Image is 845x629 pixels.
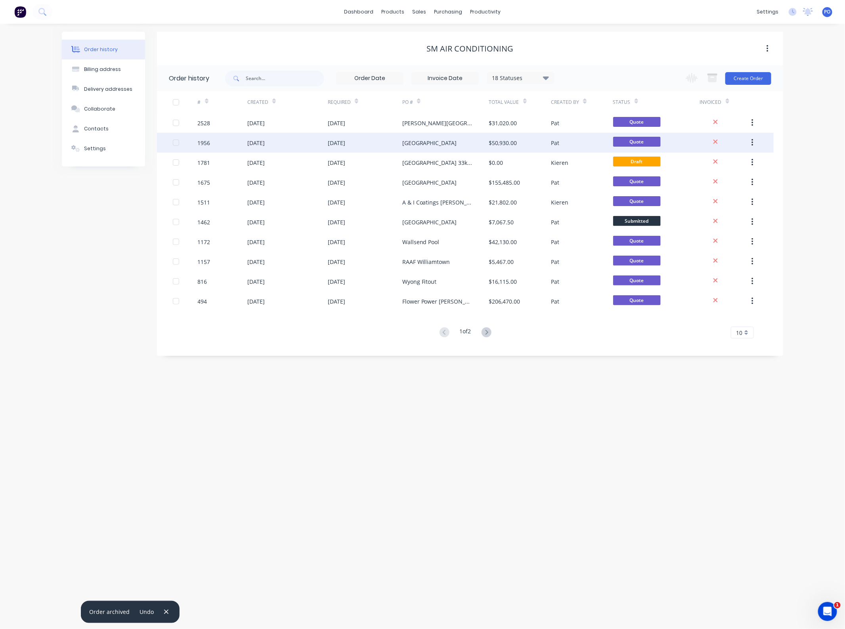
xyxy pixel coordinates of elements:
[613,99,631,106] div: Status
[489,198,517,206] div: $21,802.00
[551,258,559,266] div: Pat
[402,238,440,246] div: Wallsend Pool
[551,277,559,286] div: Pat
[613,236,661,246] span: Quote
[328,277,345,286] div: [DATE]
[198,178,210,187] div: 1675
[402,297,473,306] div: Flower Power [PERSON_NAME] Hills
[328,218,345,226] div: [DATE]
[489,258,514,266] div: $5,467.00
[753,6,782,18] div: settings
[402,159,473,167] div: [GEOGRAPHIC_DATA] 33kv Upgrade
[402,119,473,127] div: [PERSON_NAME][GEOGRAPHIC_DATA]
[84,105,115,113] div: Collaborate
[489,218,514,226] div: $7,067.50
[551,139,559,147] div: Pat
[328,139,345,147] div: [DATE]
[466,6,505,18] div: productivity
[198,238,210,246] div: 1172
[136,606,158,617] button: Undo
[328,159,345,167] div: [DATE]
[489,119,517,127] div: $31,020.00
[551,119,559,127] div: Pat
[328,238,345,246] div: [DATE]
[551,91,613,113] div: Created By
[551,297,559,306] div: Pat
[487,74,554,82] div: 18 Statuses
[247,159,265,167] div: [DATE]
[328,258,345,266] div: [DATE]
[328,91,402,113] div: Required
[736,329,742,337] span: 10
[62,40,145,59] button: Order history
[551,238,559,246] div: Pat
[489,139,517,147] div: $50,930.00
[247,178,265,187] div: [DATE]
[613,117,661,127] span: Quote
[328,198,345,206] div: [DATE]
[613,275,661,285] span: Quote
[551,159,568,167] div: Kieren
[328,297,345,306] div: [DATE]
[613,295,661,305] span: Quote
[402,277,437,286] div: Wyong Fitout
[198,99,201,106] div: #
[247,119,265,127] div: [DATE]
[84,66,121,73] div: Billing address
[613,216,661,226] span: Submitted
[14,6,26,18] img: Factory
[551,178,559,187] div: Pat
[834,602,841,608] span: 1
[328,119,345,127] div: [DATE]
[824,8,831,15] span: PO
[247,238,265,246] div: [DATE]
[402,258,450,266] div: RAAF Williamtown
[489,238,517,246] div: $42,130.00
[489,297,520,306] div: $206,470.00
[613,137,661,147] span: Quote
[198,218,210,226] div: 1462
[62,119,145,139] button: Contacts
[402,91,489,113] div: PO #
[551,198,568,206] div: Kieren
[247,99,268,106] div: Created
[725,72,771,85] button: Create Order
[402,178,457,187] div: [GEOGRAPHIC_DATA]
[247,218,265,226] div: [DATE]
[489,91,551,113] div: Total Value
[198,277,207,286] div: 816
[247,297,265,306] div: [DATE]
[613,196,661,206] span: Quote
[247,198,265,206] div: [DATE]
[84,86,132,93] div: Delivery addresses
[412,73,478,84] input: Invoice Date
[340,6,378,18] a: dashboard
[198,297,207,306] div: 494
[328,178,345,187] div: [DATE]
[247,139,265,147] div: [DATE]
[460,327,471,338] div: 1 of 2
[247,277,265,286] div: [DATE]
[247,258,265,266] div: [DATE]
[489,99,519,106] div: Total Value
[84,145,106,152] div: Settings
[62,139,145,159] button: Settings
[613,256,661,266] span: Quote
[198,139,210,147] div: 1956
[198,198,210,206] div: 1511
[489,178,520,187] div: $155,485.00
[613,157,661,166] span: Draft
[613,176,661,186] span: Quote
[402,218,457,226] div: [GEOGRAPHIC_DATA]
[328,99,351,106] div: Required
[62,79,145,99] button: Delivery addresses
[551,99,579,106] div: Created By
[247,91,328,113] div: Created
[551,218,559,226] div: Pat
[198,119,210,127] div: 2528
[84,46,118,53] div: Order history
[402,198,473,206] div: A & I Coatings [PERSON_NAME] Vale
[89,608,130,616] div: Order archived
[378,6,409,18] div: products
[427,44,514,54] div: SM Air Conditioning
